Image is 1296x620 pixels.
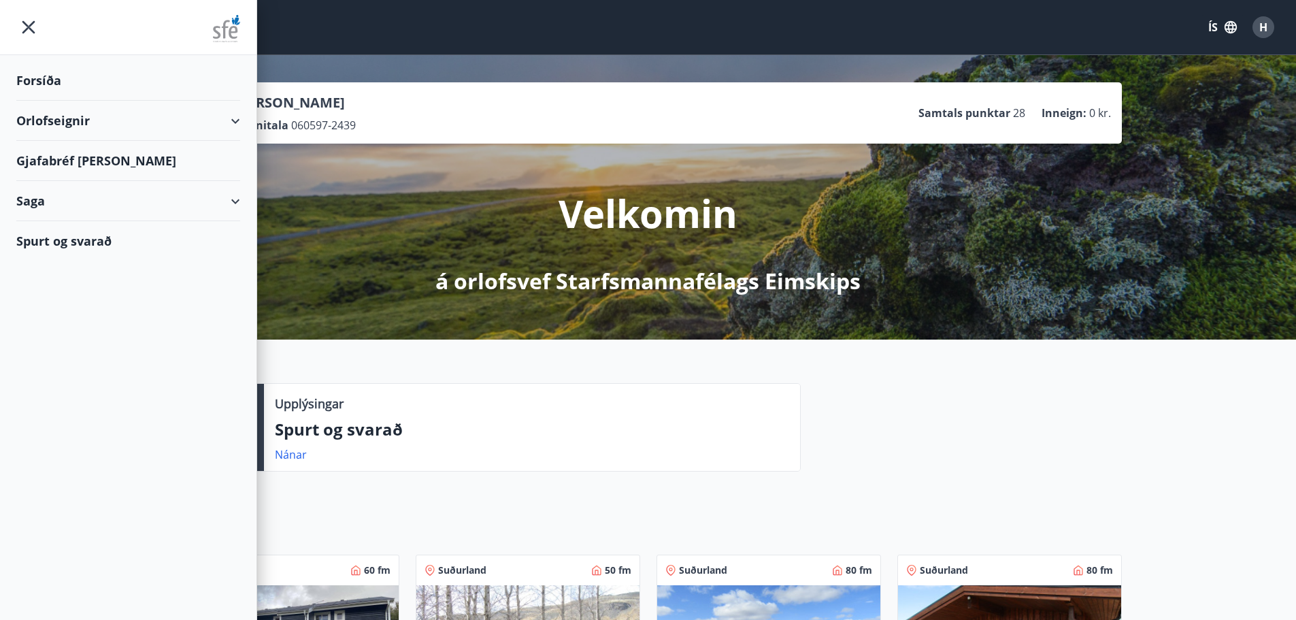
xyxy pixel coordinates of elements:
[235,93,356,112] p: [PERSON_NAME]
[1201,15,1244,39] button: ÍS
[679,564,727,577] span: Suðurland
[16,221,240,261] div: Spurt og svarað
[275,418,789,441] p: Spurt og svarað
[1247,11,1280,44] button: H
[1042,105,1086,120] p: Inneign :
[1259,20,1267,35] span: H
[1086,564,1113,577] span: 80 fm
[846,564,872,577] span: 80 fm
[435,266,861,296] p: á orlofsvef Starfsmannafélags Eimskips
[920,564,968,577] span: Suðurland
[291,118,356,133] span: 060597-2439
[16,181,240,221] div: Saga
[1013,105,1025,120] span: 28
[605,564,631,577] span: 50 fm
[1089,105,1111,120] span: 0 kr.
[16,141,240,181] div: Gjafabréf [PERSON_NAME]
[213,15,240,42] img: union_logo
[918,105,1010,120] p: Samtals punktar
[235,118,288,133] p: Kennitala
[438,564,486,577] span: Suðurland
[16,15,41,39] button: menu
[16,61,240,101] div: Forsíða
[16,101,240,141] div: Orlofseignir
[275,395,344,412] p: Upplýsingar
[275,447,307,462] a: Nánar
[364,564,391,577] span: 60 fm
[559,187,737,239] p: Velkomin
